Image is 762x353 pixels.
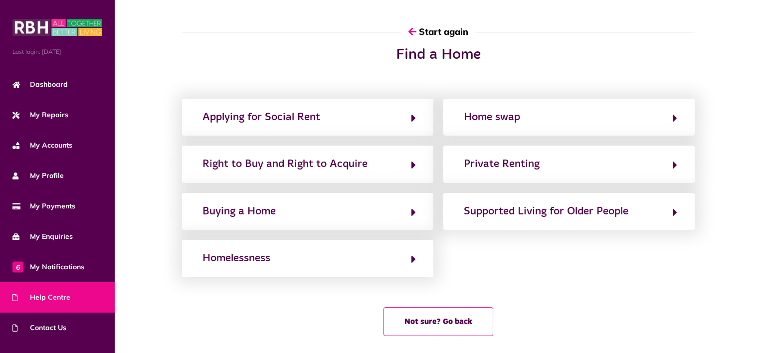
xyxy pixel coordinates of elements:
h2: Find a Home [287,46,590,64]
button: Home swap [461,109,677,126]
span: My Accounts [12,140,72,151]
span: My Enquiries [12,231,73,242]
div: Homelessness [202,250,270,266]
span: My Payments [12,201,75,211]
img: MyRBH [12,17,102,37]
span: Help Centre [12,292,70,303]
button: Start again [401,17,476,46]
button: Private Renting [461,156,677,173]
div: Buying a Home [202,203,276,219]
button: Right to Buy and Right to Acquire [199,156,416,173]
span: Dashboard [12,79,68,90]
span: My Notifications [12,262,84,272]
div: Right to Buy and Right to Acquire [202,156,368,172]
button: Applying for Social Rent [199,109,416,126]
span: Contact Us [12,323,66,333]
button: Buying a Home [199,203,416,220]
span: My Repairs [12,110,68,120]
span: Last login: [DATE] [12,47,102,56]
button: Homelessness [199,250,416,267]
span: 6 [12,261,23,272]
div: Private Renting [464,156,540,172]
div: Applying for Social Rent [202,109,320,125]
button: Not sure? Go back [383,307,493,336]
div: Home swap [464,109,520,125]
div: Supported Living for Older People [464,203,628,219]
button: Supported Living for Older People [461,203,677,220]
span: My Profile [12,171,64,181]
